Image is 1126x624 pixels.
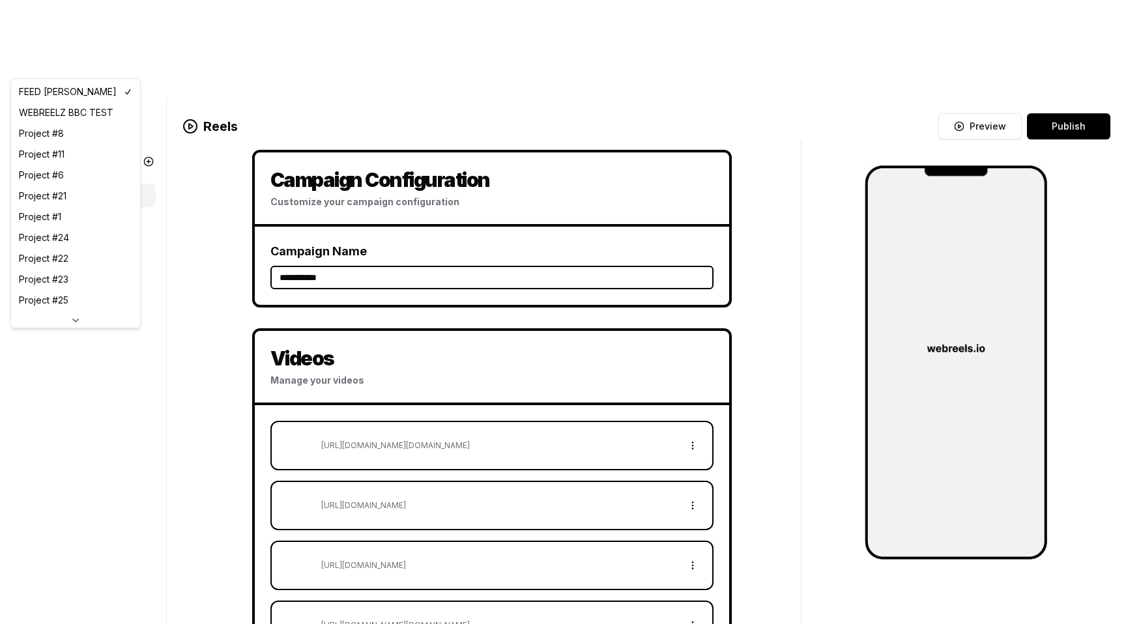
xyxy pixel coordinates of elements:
span: Project #23 [19,273,68,286]
span: Project #1 [19,210,61,223]
span: Project #24 [19,231,69,244]
span: Project #22 [19,252,68,265]
span: Project #6 [19,169,64,182]
span: Project #25 [19,294,68,307]
span: Project #8 [19,127,64,140]
span: Project #11 [19,148,65,161]
span: WEBREELZ BBC TEST [19,106,113,119]
span: Project #21 [19,190,66,203]
span: FEED [PERSON_NAME] [19,85,117,98]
